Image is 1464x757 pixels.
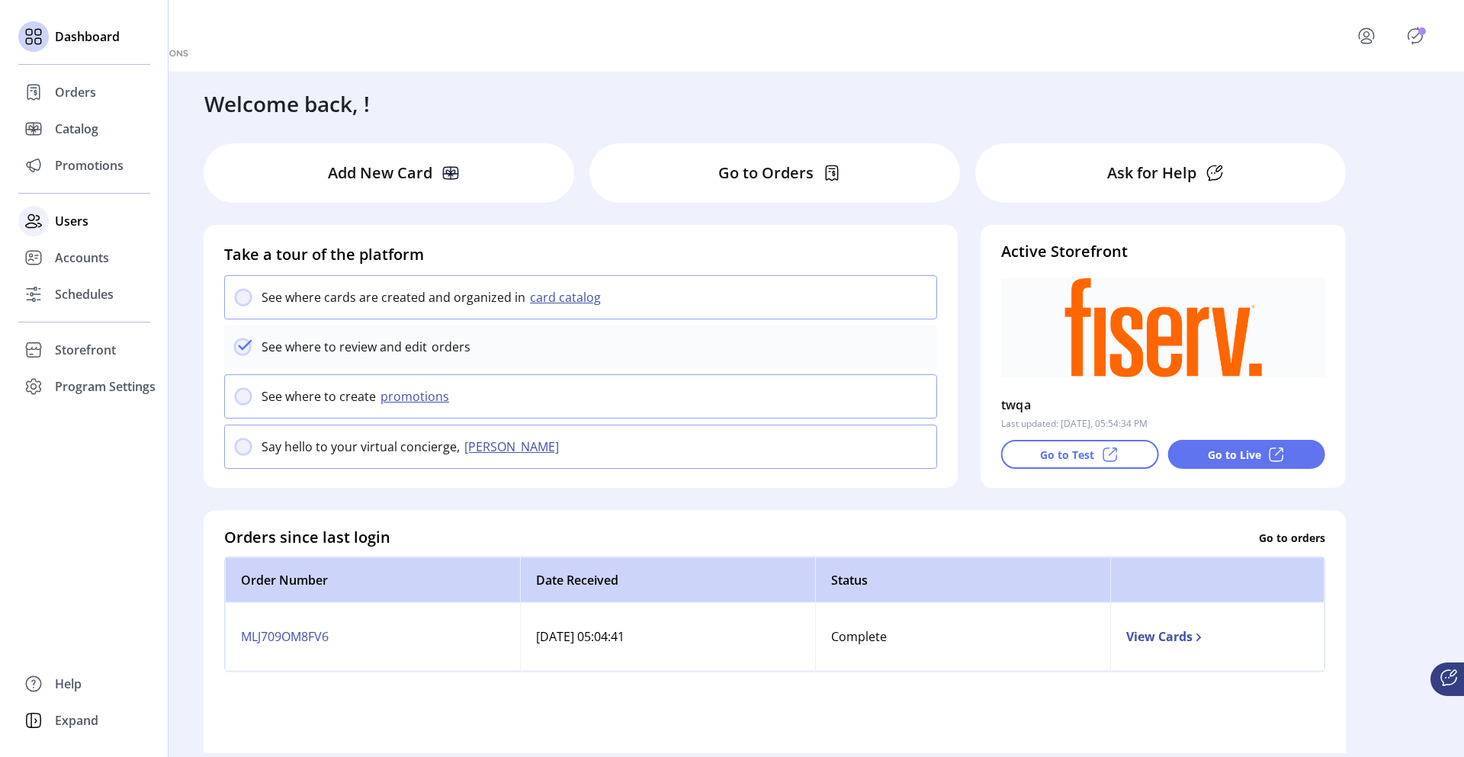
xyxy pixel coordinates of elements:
[55,120,98,138] span: Catalog
[262,338,427,356] p: See where to review and edit
[815,557,1110,603] th: Status
[224,243,937,266] h4: Take a tour of the platform
[55,249,109,267] span: Accounts
[1110,603,1324,671] td: View Cards
[224,526,390,549] h4: Orders since last login
[328,162,432,184] p: Add New Card
[262,438,460,456] p: Say hello to your virtual concierge,
[460,438,568,456] button: [PERSON_NAME]
[1107,162,1196,184] p: Ask for Help
[520,603,815,671] td: [DATE] 05:04:41
[55,711,98,730] span: Expand
[55,675,82,693] span: Help
[815,603,1110,671] td: Complete
[1001,240,1325,263] h4: Active Storefront
[1336,18,1403,54] button: menu
[225,557,520,603] th: Order Number
[262,288,525,306] p: See where cards are created and organized in
[1001,393,1032,417] p: twqa
[718,162,814,184] p: Go to Orders
[55,27,120,46] span: Dashboard
[1259,529,1325,545] p: Go to orders
[55,83,96,101] span: Orders
[376,387,458,406] button: promotions
[1001,417,1148,431] p: Last updated: [DATE], 05:54:34 PM
[1403,24,1427,48] button: Publisher Panel
[55,285,114,303] span: Schedules
[427,338,470,356] p: orders
[55,212,88,230] span: Users
[525,288,610,306] button: card catalog
[520,557,815,603] th: Date Received
[1208,447,1261,463] p: Go to Live
[204,88,370,120] h3: Welcome back, !
[1040,447,1094,463] p: Go to Test
[55,377,156,396] span: Program Settings
[55,341,116,359] span: Storefront
[262,387,376,406] p: See where to create
[55,156,124,175] span: Promotions
[225,603,520,671] td: MLJ709OM8FV6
